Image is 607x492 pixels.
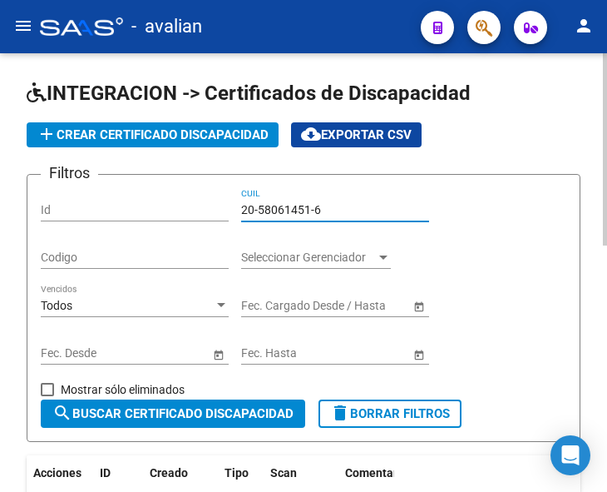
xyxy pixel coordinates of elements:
[33,466,81,480] span: Acciones
[301,127,412,142] span: Exportar CSV
[100,466,111,480] span: ID
[218,455,264,491] datatable-header-cell: Tipo
[307,299,388,313] input: End date
[550,435,590,475] div: Open Intercom Messenger
[27,455,93,491] datatable-header-cell: Acciones
[27,122,279,147] button: Crear Certificado Discapacidad
[318,400,461,428] button: Borrar Filtros
[41,162,98,185] h3: Filtros
[41,346,92,360] input: Start date
[150,466,188,480] span: Creado
[241,346,293,360] input: Start date
[410,297,427,315] button: Open calendar
[270,466,297,480] span: Scan
[131,8,202,45] span: - avalian
[61,380,185,400] span: Mostrar sólo eliminados
[52,406,294,421] span: Buscar Certificado Discapacidad
[301,124,321,144] mat-icon: cloud_download
[291,122,422,147] button: Exportar CSV
[241,251,376,265] span: Seleccionar Gerenciador
[41,299,72,312] span: Todos
[410,345,427,363] button: Open calendar
[13,16,33,36] mat-icon: menu
[41,400,305,428] button: Buscar Certificado Discapacidad
[338,455,422,491] datatable-header-cell: Comentario
[330,403,350,423] mat-icon: delete
[106,346,188,360] input: End date
[225,466,249,480] span: Tipo
[37,127,269,142] span: Crear Certificado Discapacidad
[264,455,338,491] datatable-header-cell: Scan
[27,82,471,105] span: INTEGRACION -> Certificados de Discapacidad
[93,455,143,491] datatable-header-cell: ID
[307,346,388,360] input: End date
[143,455,218,491] datatable-header-cell: Creado
[210,345,227,363] button: Open calendar
[241,299,293,313] input: Start date
[330,406,450,421] span: Borrar Filtros
[574,16,594,36] mat-icon: person
[37,124,57,144] mat-icon: add
[345,466,407,480] span: Comentario
[52,403,72,423] mat-icon: search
